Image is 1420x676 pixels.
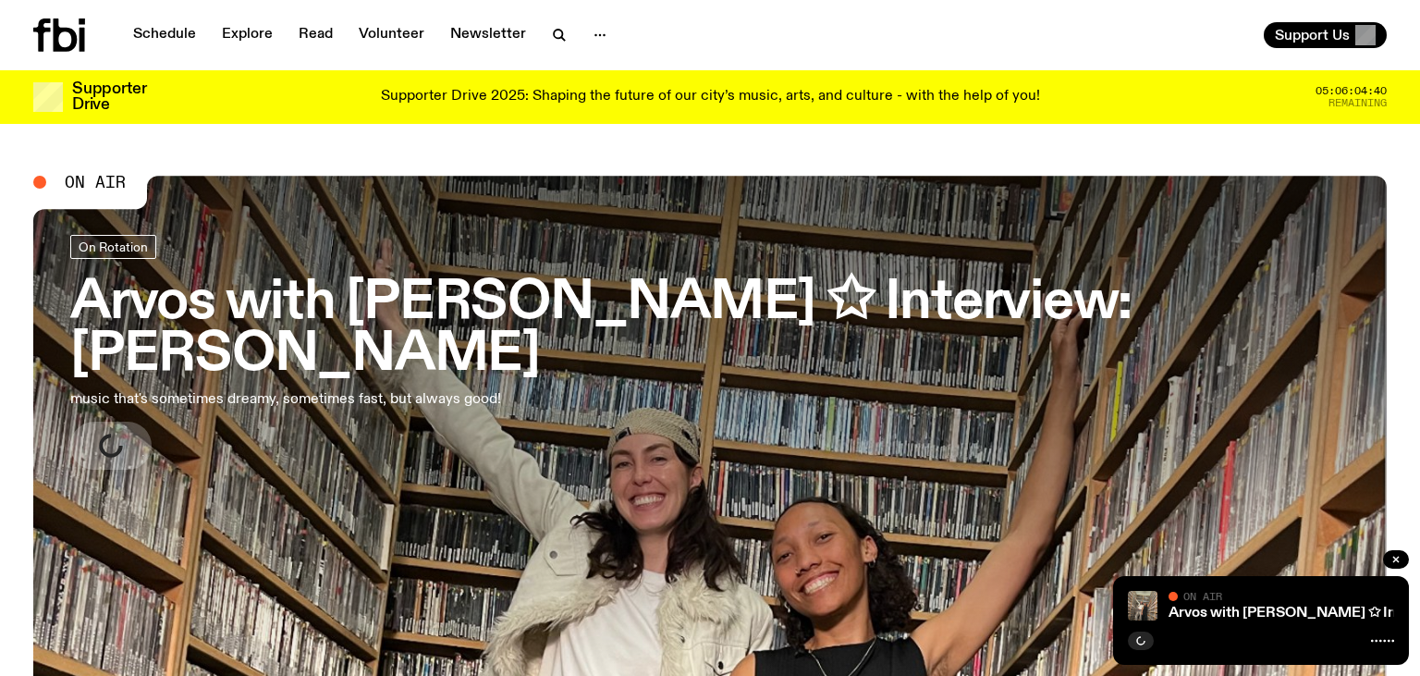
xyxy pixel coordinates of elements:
h3: Arvos with [PERSON_NAME] ✩ Interview: [PERSON_NAME] [70,277,1350,381]
button: Support Us [1264,22,1387,48]
span: On Air [1183,590,1222,602]
span: 05:06:04:40 [1316,86,1387,96]
p: Supporter Drive 2025: Shaping the future of our city’s music, arts, and culture - with the help o... [381,89,1040,105]
span: On Air [65,174,126,191]
a: Newsletter [439,22,537,48]
h3: Supporter Drive [72,81,146,113]
a: Explore [211,22,284,48]
span: Remaining [1328,98,1387,108]
span: On Rotation [79,240,148,253]
a: Schedule [122,22,207,48]
p: music that's sometimes dreamy, sometimes fast, but always good! [70,388,544,411]
span: Support Us [1275,27,1350,43]
a: Volunteer [348,22,435,48]
a: Arvos with [PERSON_NAME] ✩ Interview: [PERSON_NAME]music that's sometimes dreamy, sometimes fast,... [70,235,1350,470]
a: Read [288,22,344,48]
a: On Rotation [70,235,156,259]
